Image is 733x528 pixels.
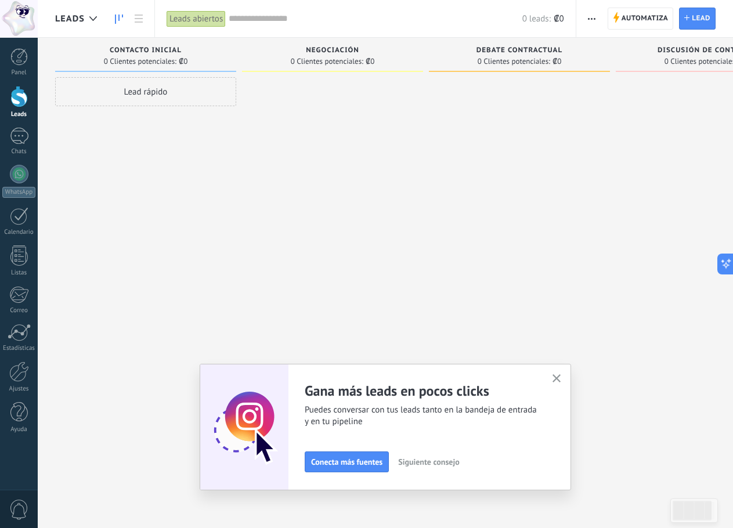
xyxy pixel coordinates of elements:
span: Automatiza [622,8,669,29]
div: Correo [2,307,36,314]
div: Leads abiertos [167,10,226,27]
button: Siguiente consejo [393,453,464,471]
div: Chats [2,148,36,155]
button: Más [583,8,600,30]
div: Contacto inicial [61,46,230,56]
span: 0 leads: [522,13,551,24]
span: Contacto inicial [110,46,182,55]
div: Calendario [2,229,36,236]
a: Lead [679,8,716,30]
div: Negociación [248,46,417,56]
span: 0 Clientes potenciales: [291,58,363,65]
div: Panel [2,69,36,77]
div: WhatsApp [2,187,35,198]
div: Lead rápido [55,77,236,106]
span: ₡0 [366,58,374,65]
span: 0 Clientes potenciales: [478,58,550,65]
span: Siguiente consejo [398,458,459,466]
div: Estadísticas [2,345,36,352]
a: Lista [129,8,149,30]
span: Puedes conversar con tus leads tanto en la bandeja de entrada y en tu pipeline [305,404,538,428]
span: Negociación [306,46,359,55]
span: Debate contractual [476,46,562,55]
a: Leads [109,8,129,30]
span: 0 Clientes potenciales: [104,58,176,65]
div: Ayuda [2,426,36,433]
span: ₡0 [553,58,561,65]
a: Automatiza [608,8,674,30]
span: ₡0 [554,13,564,24]
span: Lead [692,8,710,29]
div: Leads [2,111,36,118]
div: Ajustes [2,385,36,393]
span: Leads [55,13,85,24]
button: Conecta más fuentes [305,451,389,472]
div: Listas [2,269,36,277]
h2: Gana más leads en pocos clicks [305,382,538,400]
span: Conecta más fuentes [311,458,382,466]
div: Debate contractual [435,46,604,56]
span: ₡0 [179,58,187,65]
